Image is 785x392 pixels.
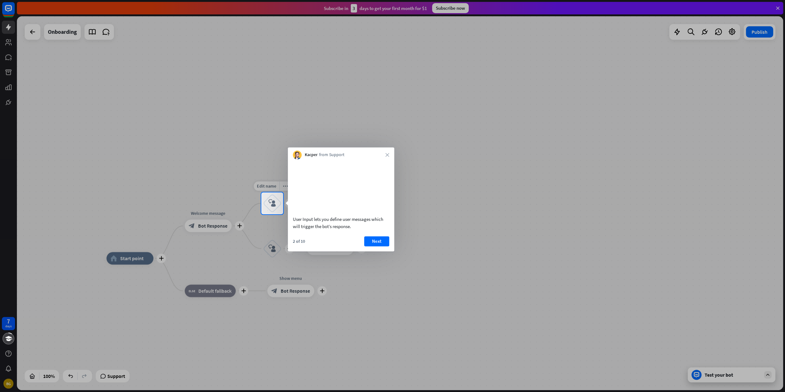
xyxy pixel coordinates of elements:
[305,152,318,158] span: Kacper
[385,153,389,157] i: close
[268,200,276,207] i: block_user_input
[293,238,305,244] div: 2 of 10
[364,236,389,246] button: Next
[5,3,24,21] button: Open LiveChat chat widget
[293,216,389,230] div: User Input lets you define user messages which will trigger the bot’s response.
[319,152,344,158] span: from Support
